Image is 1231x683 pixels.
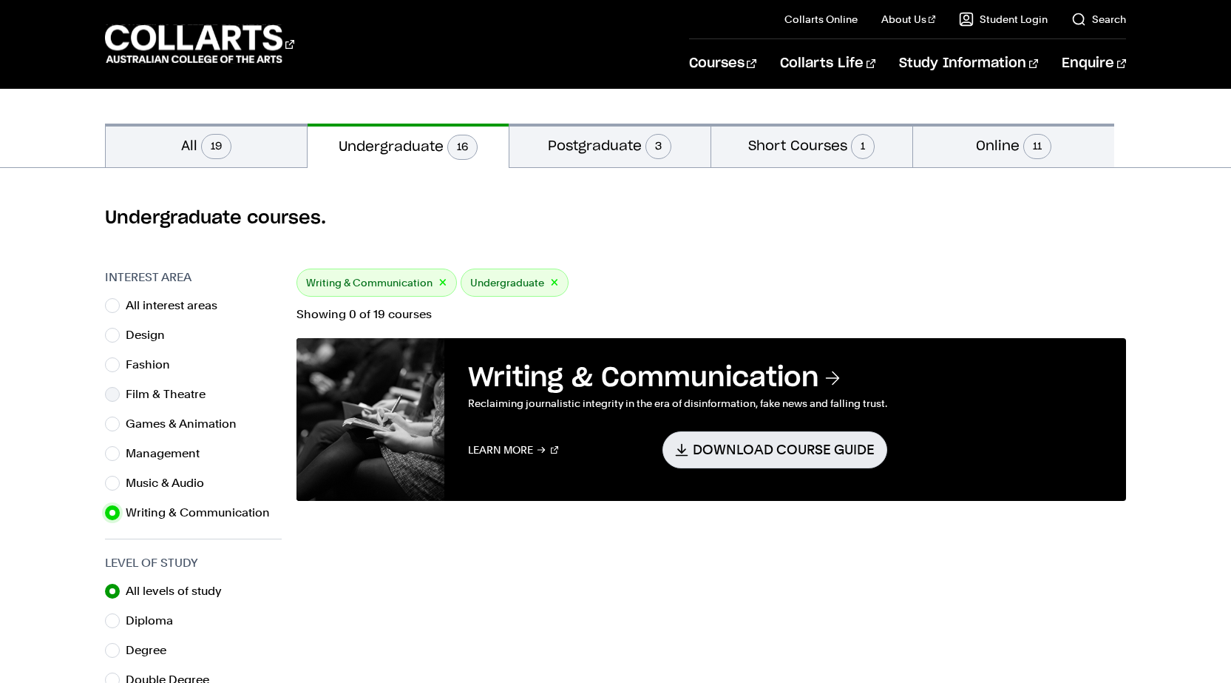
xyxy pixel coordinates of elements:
[461,269,569,297] div: Undergraduate
[126,610,185,631] label: Diploma
[959,12,1048,27] a: Student Login
[126,414,248,434] label: Games & Animation
[126,354,182,375] label: Fashion
[126,325,177,346] label: Design
[711,124,912,167] button: Short Courses1
[550,275,559,292] button: ×
[689,39,756,88] a: Courses
[662,431,887,468] a: Download Course Guide
[105,23,294,65] div: Go to homepage
[913,124,1114,167] button: Online11
[1071,12,1126,27] a: Search
[468,362,887,394] h3: Writing & Communication
[308,124,509,168] button: Undergraduate16
[509,124,711,167] button: Postgraduate3
[784,12,858,27] a: Collarts Online
[468,394,887,412] p: Reclaiming journalistic integrity in the era of disinformation, fake news and falling trust.
[645,134,671,159] span: 3
[126,384,217,405] label: Film & Theatre
[201,134,231,159] span: 19
[296,338,444,501] img: Writing & Communication
[126,473,216,494] label: Music & Audio
[899,39,1038,88] a: Study Information
[105,206,1127,230] h2: Undergraduate courses.
[126,295,229,316] label: All interest areas
[881,12,936,27] a: About Us
[105,269,282,286] h3: Interest Area
[105,554,282,572] h3: Level of Study
[447,135,478,160] span: 16
[851,134,875,159] span: 1
[1023,134,1051,159] span: 11
[126,502,282,523] label: Writing & Communication
[780,39,875,88] a: Collarts Life
[1062,39,1126,88] a: Enquire
[296,269,457,297] div: Writing & Communication
[126,443,211,464] label: Management
[468,431,559,468] a: Learn More
[438,275,447,292] button: ×
[106,124,307,167] button: All19
[296,309,1127,320] p: Showing 0 of 19 courses
[126,581,234,602] label: All levels of study
[126,640,178,661] label: Degree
